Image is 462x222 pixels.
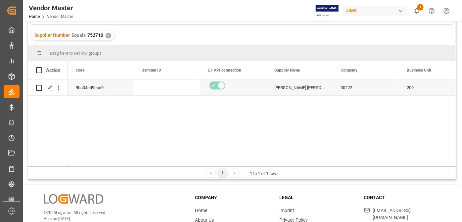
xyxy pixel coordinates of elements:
[364,194,440,201] h3: Contact
[407,68,431,73] span: Business Unit
[266,80,333,95] div: [PERSON_NAME] [PERSON_NAME] MUSIC INSTR. (T)
[409,3,424,18] button: show 1 new notifications
[71,32,86,38] span: Equals
[218,169,227,177] div: 1
[142,68,161,73] span: Jammer ID
[44,216,178,222] p: Version [DATE]
[316,5,339,17] img: Exertis%20JAM%20-%20Email%20Logo.jpg_1722504956.jpg
[424,3,439,18] button: Help Center
[280,208,295,213] a: Imprint
[29,3,73,13] div: Vendor Master
[195,208,207,213] a: Home
[341,68,357,73] span: Company
[44,210,178,216] p: © 2025 Logward. All rights reserved.
[343,4,409,17] button: JIMS
[417,4,424,11] span: 1
[44,194,103,204] img: Logward Logo
[208,68,241,73] span: E1 API connection
[274,68,300,73] span: Supplier Name
[50,51,102,56] span: Drag here to set row groups
[343,6,407,16] div: JIMS
[29,14,40,19] a: Home
[46,67,60,73] div: Action
[87,32,103,38] span: 752710
[68,80,134,95] div: 9ba04ed9ecd9
[28,80,68,96] div: Press SPACE to select this row.
[280,194,356,201] h3: Legal
[106,33,111,38] div: ✕
[76,68,84,73] span: code
[250,170,279,177] div: 1 to 1 of 1 rows
[34,32,70,38] span: Supplier Number
[333,80,399,95] div: 00222
[195,194,271,201] h3: Company
[373,207,440,221] span: [EMAIL_ADDRESS][DOMAIN_NAME]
